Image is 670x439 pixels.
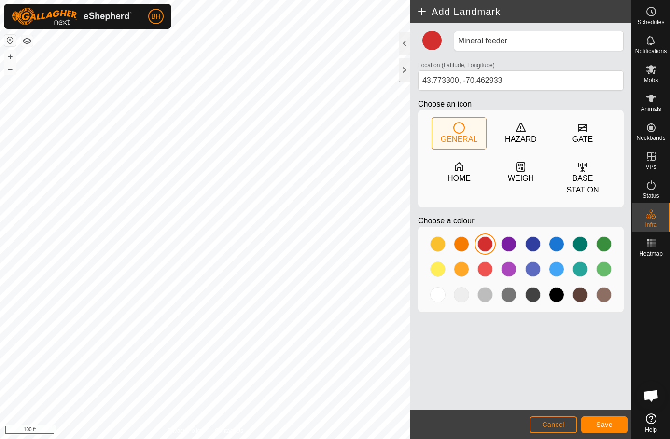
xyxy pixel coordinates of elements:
span: Schedules [637,19,664,25]
label: Location (Latitude, Longitude) [418,61,495,69]
span: VPs [645,164,656,170]
p: Choose an icon [418,98,624,110]
span: Animals [641,106,661,112]
div: HOME [447,173,471,184]
a: Privacy Policy [167,426,203,435]
img: Gallagher Logo [12,8,132,25]
div: GENERAL [441,134,477,145]
button: + [4,51,16,62]
a: Contact Us [215,426,243,435]
div: GATE [572,134,593,145]
span: Status [642,193,659,199]
div: WEIGH [508,173,534,184]
a: Help [632,410,670,437]
button: Cancel [530,416,577,433]
p: Choose a colour [418,215,624,227]
span: Mobs [644,77,658,83]
button: Map Layers [21,35,33,47]
span: BH [151,12,160,22]
button: – [4,63,16,75]
span: Help [645,427,657,433]
div: HAZARD [505,134,537,145]
h2: Add Landmark [416,6,631,17]
span: Infra [645,222,656,228]
span: Heatmap [639,251,663,257]
div: BASE STATION [556,173,610,196]
span: Save [596,421,613,428]
button: Reset Map [4,35,16,46]
span: Neckbands [636,135,665,141]
span: Notifications [635,48,667,54]
a: Open chat [637,381,666,410]
span: Cancel [542,421,565,428]
button: Save [581,416,628,433]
